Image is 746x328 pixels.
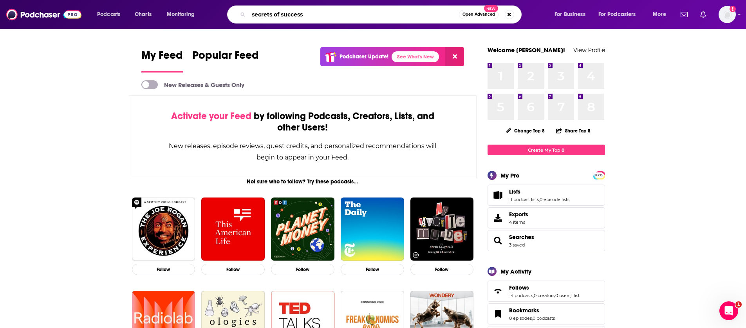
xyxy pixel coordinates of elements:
[132,198,195,261] img: The Joe Rogan Experience
[570,293,571,298] span: ,
[488,281,605,302] span: Follows
[533,293,534,298] span: ,
[509,197,539,202] a: 11 podcast lists
[201,264,265,275] button: Follow
[161,8,205,21] button: open menu
[598,9,636,20] span: For Podcasters
[730,6,736,12] svg: Add a profile image
[459,10,499,19] button: Open AdvancedNew
[271,198,334,261] img: Planet Money
[509,284,529,291] span: Follows
[509,188,569,195] a: Lists
[488,303,605,324] span: Bookmarks
[509,284,580,291] a: Follows
[555,9,585,20] span: For Business
[594,172,604,178] a: PRO
[141,80,244,89] a: New Releases & Guests Only
[341,264,404,275] button: Follow
[677,8,691,21] a: Show notifications dropdown
[462,13,495,16] span: Open Advanced
[509,234,534,241] a: Searches
[488,207,605,228] a: Exports
[490,286,506,297] a: Follows
[540,197,569,202] a: 0 episode lists
[129,178,477,185] div: Not sure who to follow? Try these podcasts...
[571,293,580,298] a: 1 list
[201,198,265,261] img: This American Life
[132,264,195,275] button: Follow
[6,7,81,22] img: Podchaser - Follow, Share and Rate Podcasts
[509,188,520,195] span: Lists
[556,123,591,138] button: Share Top 8
[549,8,595,21] button: open menu
[509,211,528,218] span: Exports
[135,9,152,20] span: Charts
[235,5,529,24] div: Search podcasts, credits, & more...
[500,172,520,179] div: My Pro
[490,235,506,246] a: Searches
[509,293,533,298] a: 14 podcasts
[392,51,439,62] a: See What's New
[484,5,498,12] span: New
[171,110,251,122] span: Activate your Feed
[653,9,666,20] span: More
[555,293,570,298] a: 0 users
[719,6,736,23] button: Show profile menu
[509,307,539,314] span: Bookmarks
[488,145,605,155] a: Create My Top 8
[735,301,742,308] span: 1
[488,185,605,206] span: Lists
[488,46,565,54] a: Welcome [PERSON_NAME]!
[534,293,555,298] a: 0 creators
[555,293,555,298] span: ,
[97,9,120,20] span: Podcasts
[509,315,532,321] a: 0 episodes
[92,8,130,21] button: open menu
[593,8,647,21] button: open menu
[340,53,388,60] p: Podchaser Update!
[141,49,183,67] span: My Feed
[490,190,506,201] a: Lists
[192,49,259,72] a: Popular Feed
[167,9,195,20] span: Monitoring
[490,308,506,319] a: Bookmarks
[341,198,404,261] img: The Daily
[192,49,259,67] span: Popular Feed
[490,212,506,223] span: Exports
[168,140,437,163] div: New releases, episode reviews, guest credits, and personalized recommendations will begin to appe...
[130,8,156,21] a: Charts
[509,307,555,314] a: Bookmarks
[533,315,555,321] a: 0 podcasts
[168,111,437,133] div: by following Podcasts, Creators, Lists, and other Users!
[501,126,550,136] button: Change Top 8
[719,301,738,320] iframe: Intercom live chat
[249,8,459,21] input: Search podcasts, credits, & more...
[509,219,528,225] span: 4 items
[509,242,525,248] a: 3 saved
[573,46,605,54] a: View Profile
[488,230,605,251] span: Searches
[271,264,334,275] button: Follow
[500,268,531,275] div: My Activity
[647,8,676,21] button: open menu
[719,6,736,23] img: User Profile
[410,264,474,275] button: Follow
[410,198,474,261] img: My Favorite Murder with Karen Kilgariff and Georgia Hardstark
[697,8,709,21] a: Show notifications dropdown
[719,6,736,23] span: Logged in as lkingsley
[141,49,183,72] a: My Feed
